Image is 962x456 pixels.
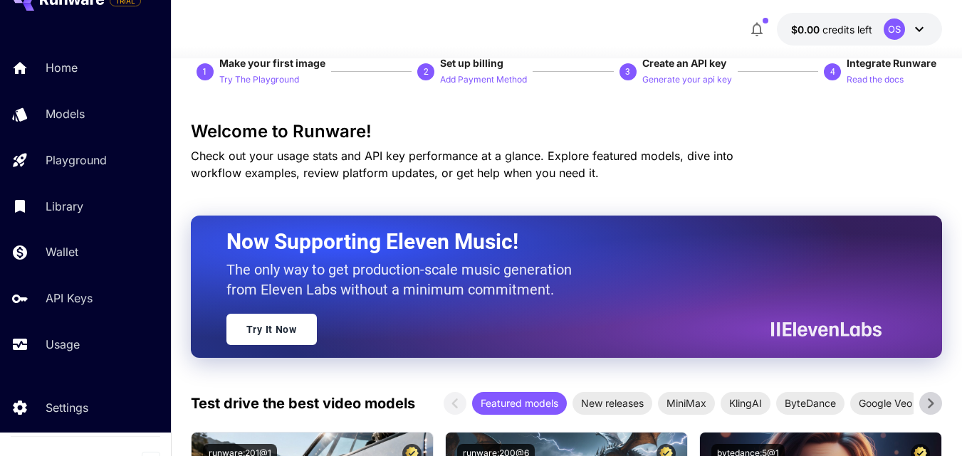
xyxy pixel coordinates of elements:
button: Add Payment Method [440,70,527,88]
span: Create an API key [642,57,726,69]
button: Try The Playground [219,70,299,88]
span: Featured models [472,396,567,410]
div: Google Veo [850,392,921,415]
p: Playground [46,152,107,169]
h2: Now Supporting Eleven Music! [226,228,871,255]
p: The only way to get production-scale music generation from Eleven Labs without a minimum commitment. [226,260,582,299]
p: Wallet [46,243,78,260]
a: Try It Now [226,314,317,345]
p: 2 [424,65,429,78]
button: Read the docs [847,70,904,88]
span: Google Veo [850,396,921,410]
button: Generate your api key [642,70,732,88]
span: Make your first image [219,57,325,69]
span: credits left [822,23,872,36]
div: MiniMax [658,392,715,415]
p: 1 [202,65,207,78]
div: KlingAI [721,392,770,415]
button: $0.00OS [777,13,942,46]
div: ByteDance [776,392,845,415]
p: Settings [46,399,88,416]
div: New releases [573,392,652,415]
p: 4 [830,65,835,78]
div: OS [884,18,905,40]
span: KlingAI [721,396,770,410]
p: Read the docs [847,73,904,87]
span: ByteDance [776,396,845,410]
span: MiniMax [658,396,715,410]
p: Usage [46,336,80,353]
p: Models [46,105,85,122]
div: Featured models [472,392,567,415]
p: Add Payment Method [440,73,527,87]
p: 3 [625,65,630,78]
div: $0.00 [791,22,872,37]
p: Library [46,198,83,215]
span: Check out your usage stats and API key performance at a glance. Explore featured models, dive int... [191,149,733,180]
p: Generate your api key [642,73,732,87]
span: $0.00 [791,23,822,36]
h3: Welcome to Runware! [191,122,942,142]
p: Test drive the best video models [191,393,415,414]
p: API Keys [46,290,93,307]
span: New releases [573,396,652,410]
span: Integrate Runware [847,57,936,69]
p: Home [46,59,78,76]
span: Set up billing [440,57,503,69]
p: Try The Playground [219,73,299,87]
